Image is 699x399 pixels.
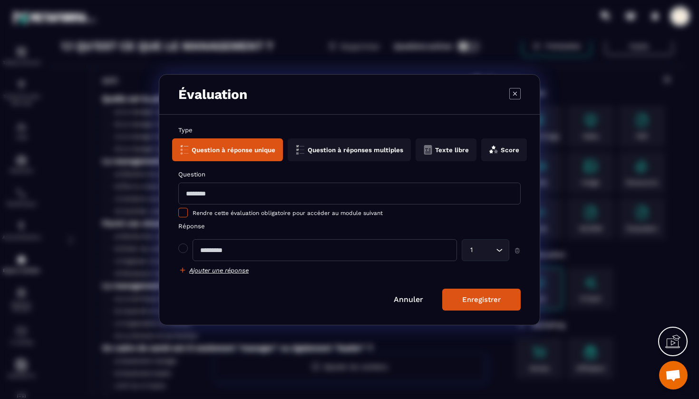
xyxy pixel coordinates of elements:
div: Search for option [462,239,509,261]
div: Enregistrer [462,295,501,304]
span: 1 [468,245,475,255]
span: Rendre cette évaluation obligatoire pour accéder au module suivant [193,210,383,216]
a: Annuler [394,295,423,304]
button: Enregistrer [442,289,521,311]
label: Type [178,127,521,134]
h3: Évaluation [178,87,247,102]
h6: Ajouter une réponse [189,266,249,273]
div: Ouvrir le chat [659,361,688,389]
button: Score [481,138,527,161]
input: Search for option [475,245,494,255]
label: Question [178,171,521,178]
button: Question à réponse unique [172,138,283,161]
label: Réponse [178,223,521,230]
button: Texte libre [416,138,476,161]
button: Question à réponses multiples [288,138,411,161]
